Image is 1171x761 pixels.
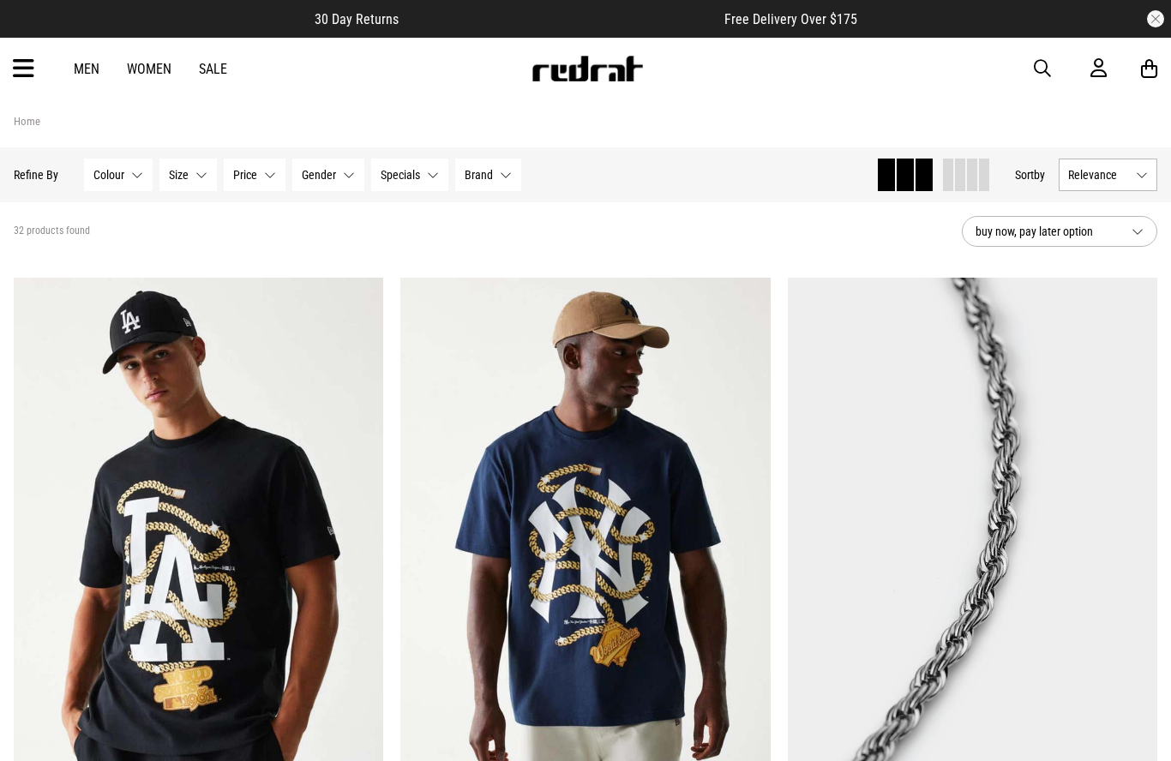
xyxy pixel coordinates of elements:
[465,168,493,182] span: Brand
[84,159,153,191] button: Colour
[169,168,189,182] span: Size
[531,56,644,81] img: Redrat logo
[371,159,448,191] button: Specials
[962,216,1157,247] button: buy now, pay later option
[302,168,336,182] span: Gender
[976,221,1118,242] span: buy now, pay later option
[433,10,690,27] iframe: Customer reviews powered by Trustpilot
[93,168,124,182] span: Colour
[1059,159,1157,191] button: Relevance
[292,159,364,191] button: Gender
[14,225,90,238] span: 32 products found
[1015,165,1045,185] button: Sortby
[1034,168,1045,182] span: by
[224,159,285,191] button: Price
[455,159,521,191] button: Brand
[233,168,257,182] span: Price
[724,11,857,27] span: Free Delivery Over $175
[199,61,227,77] a: Sale
[381,168,420,182] span: Specials
[1068,168,1129,182] span: Relevance
[159,159,217,191] button: Size
[14,115,40,128] a: Home
[315,11,399,27] span: 30 Day Returns
[14,168,58,182] p: Refine By
[127,61,171,77] a: Women
[74,61,99,77] a: Men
